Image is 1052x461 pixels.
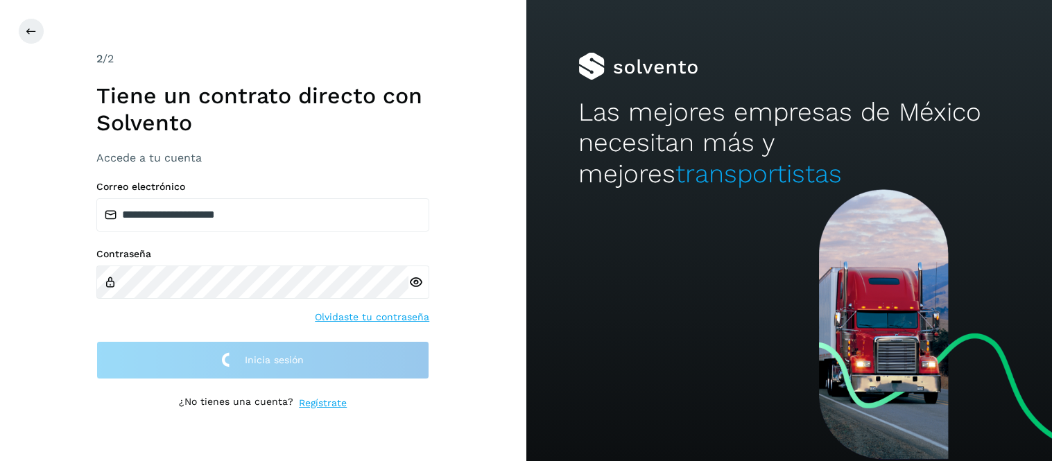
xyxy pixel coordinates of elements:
[96,341,429,379] button: Inicia sesión
[245,355,304,365] span: Inicia sesión
[96,52,103,65] span: 2
[578,97,999,189] h2: Las mejores empresas de México necesitan más y mejores
[179,396,293,410] p: ¿No tienes una cuenta?
[96,82,429,136] h1: Tiene un contrato directo con Solvento
[96,181,429,193] label: Correo electrónico
[315,310,429,324] a: Olvidaste tu contraseña
[96,151,429,164] h3: Accede a tu cuenta
[675,159,842,189] span: transportistas
[299,396,347,410] a: Regístrate
[96,51,429,67] div: /2
[96,248,429,260] label: Contraseña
